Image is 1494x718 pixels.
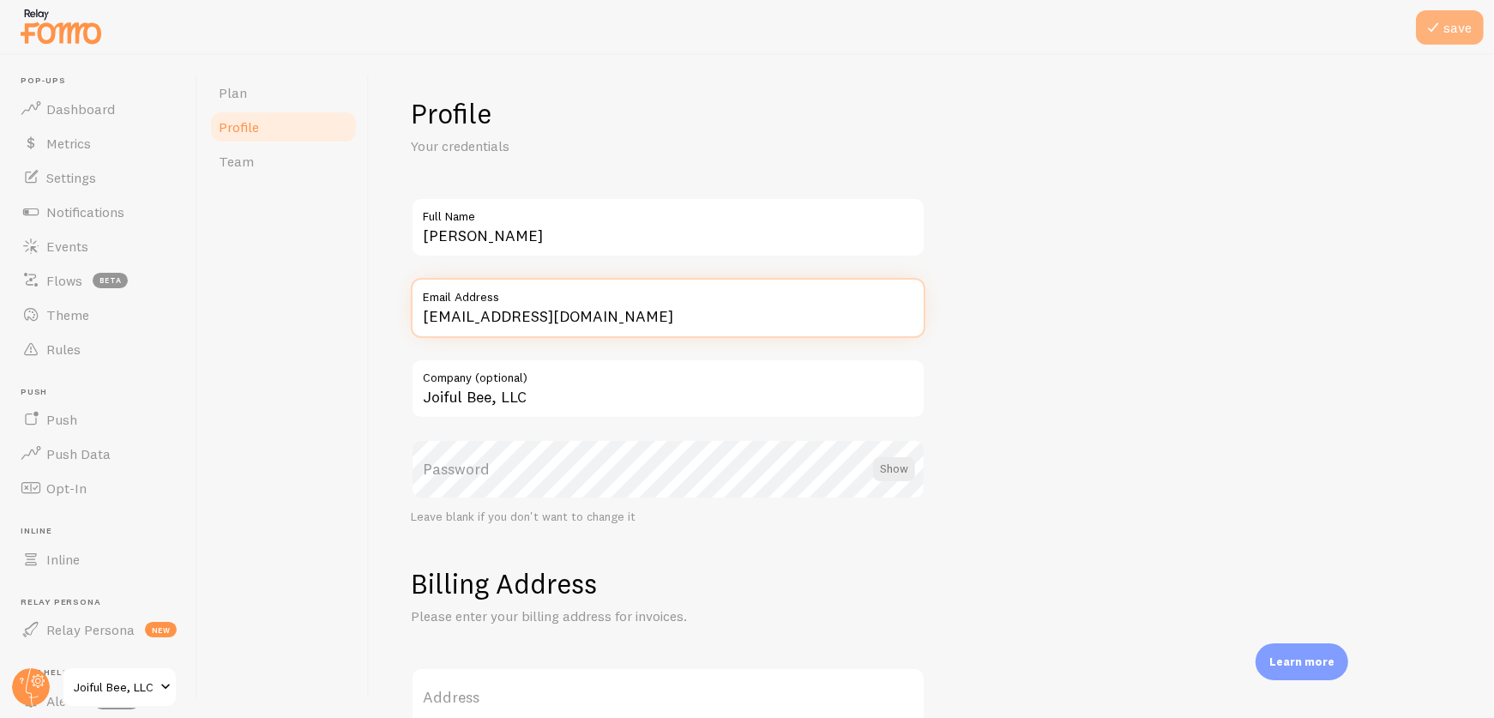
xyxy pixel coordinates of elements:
[10,195,187,229] a: Notifications
[10,92,187,126] a: Dashboard
[46,341,81,358] span: Rules
[21,387,187,398] span: Push
[411,510,925,525] div: Leave blank if you don't want to change it
[208,75,358,110] a: Plan
[46,480,87,497] span: Opt-In
[10,402,187,437] a: Push
[46,203,124,220] span: Notifications
[411,197,925,226] label: Full Name
[10,160,187,195] a: Settings
[46,135,91,152] span: Metrics
[21,526,187,537] span: Inline
[46,169,96,186] span: Settings
[46,551,80,568] span: Inline
[208,144,358,178] a: Team
[145,622,177,637] span: new
[62,667,178,708] a: Joiful Bee, LLC
[93,273,128,288] span: beta
[411,566,1453,601] h1: Billing Address
[10,332,187,366] a: Rules
[21,597,187,608] span: Relay Persona
[46,621,135,638] span: Relay Persona
[411,278,925,307] label: Email Address
[1269,654,1334,670] p: Learn more
[74,677,155,697] span: Joiful Bee, LLC
[46,445,111,462] span: Push Data
[219,118,259,136] span: Profile
[46,100,115,118] span: Dashboard
[411,606,822,626] p: Please enter your billing address for invoices.
[10,437,187,471] a: Push Data
[1256,643,1348,680] div: Learn more
[10,126,187,160] a: Metrics
[46,238,88,255] span: Events
[10,542,187,576] a: Inline
[219,84,247,101] span: Plan
[411,359,925,388] label: Company (optional)
[46,272,82,289] span: Flows
[46,306,89,323] span: Theme
[411,136,822,156] p: Your credentials
[18,4,104,48] img: fomo-relay-logo-orange.svg
[10,229,187,263] a: Events
[219,153,254,170] span: Team
[21,75,187,87] span: Pop-ups
[411,439,925,499] label: Password
[10,612,187,647] a: Relay Persona new
[10,471,187,505] a: Opt-In
[10,263,187,298] a: Flows beta
[10,298,187,332] a: Theme
[411,96,1453,131] h1: Profile
[208,110,358,144] a: Profile
[46,411,77,428] span: Push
